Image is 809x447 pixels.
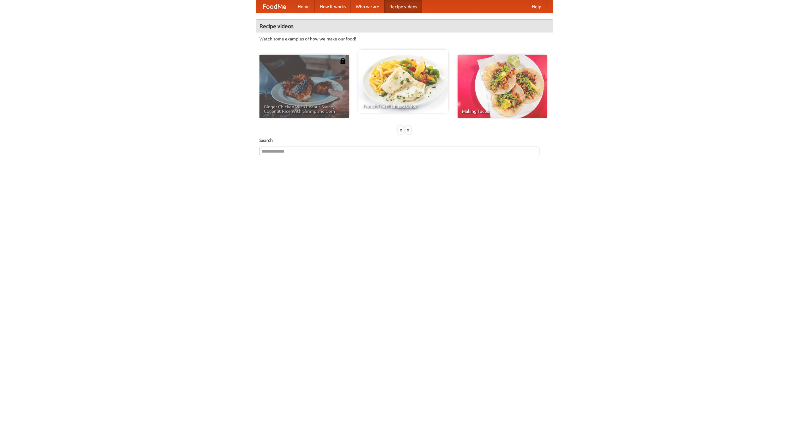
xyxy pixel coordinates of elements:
a: Help [527,0,546,13]
a: Recipe videos [384,0,422,13]
div: « [398,126,404,134]
div: » [405,126,411,134]
span: French Fries Fish and Chips [363,104,444,108]
h5: Search [259,137,550,143]
p: Watch some examples of how we make our food! [259,36,550,42]
a: French Fries Fish and Chips [358,50,448,113]
a: How it works [315,0,351,13]
a: Making Tacos [458,55,547,118]
a: FoodMe [256,0,293,13]
h4: Recipe videos [256,20,553,33]
img: 483408.png [340,58,346,64]
a: Who we are [351,0,384,13]
a: Home [293,0,315,13]
span: Making Tacos [462,109,543,113]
